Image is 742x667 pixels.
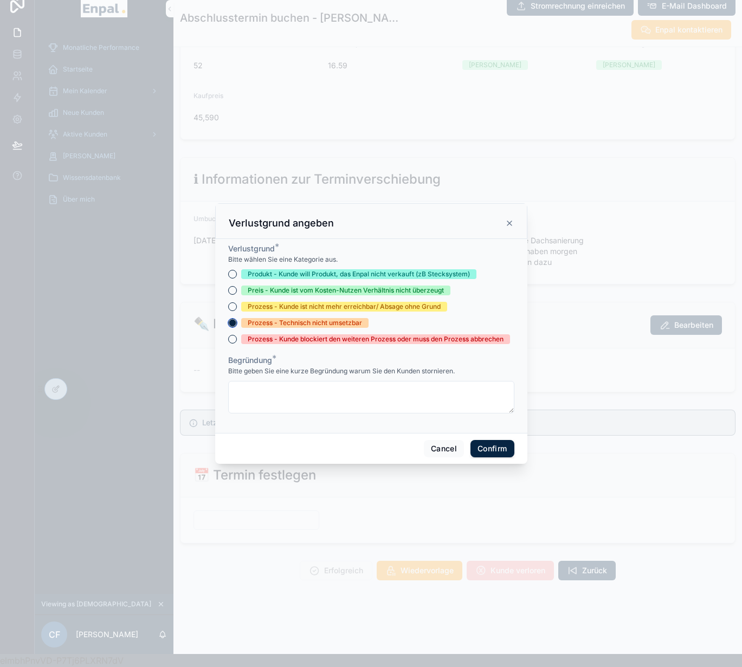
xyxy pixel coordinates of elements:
[470,440,514,457] button: Confirm
[228,367,455,375] span: Bitte geben Sie eine kurze Begründung warum Sie den Kunden stornieren.
[248,286,444,295] div: Preis - Kunde ist vom Kosten-Nutzen Verhältnis nicht überzeugt
[228,355,272,365] span: Begründung
[424,440,464,457] button: Cancel
[229,217,334,230] h3: Verlustgrund angeben
[228,244,275,253] span: Verlustgrund
[248,334,504,344] div: Prozess - Kunde blockiert den weiteren Prozess oder muss den Prozess abbrechen
[248,318,362,328] div: Prozess - Technisch nicht umsetzbar
[228,255,338,264] span: Bitte wählen Sie eine Kategorie aus.
[248,302,441,312] div: Prozess - Kunde ist nicht mehr erreichbar/ Absage ohne Grund
[248,269,470,279] div: Produkt - Kunde will Produkt, das Enpal nicht verkauft (zB Stecksystem)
